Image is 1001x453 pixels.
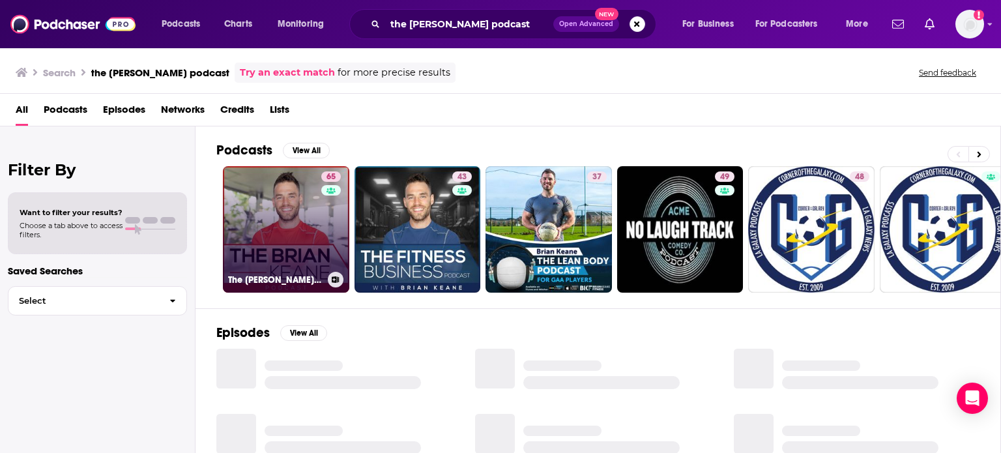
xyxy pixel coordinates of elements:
[955,10,984,38] img: User Profile
[855,171,864,184] span: 48
[355,166,481,293] a: 43
[8,265,187,277] p: Saved Searches
[595,8,618,20] span: New
[457,171,467,184] span: 43
[955,10,984,38] button: Show profile menu
[224,15,252,33] span: Charts
[20,221,123,239] span: Choose a tab above to access filters.
[715,171,734,182] a: 49
[974,10,984,20] svg: Add a profile image
[283,143,330,158] button: View All
[720,171,729,184] span: 49
[755,15,818,33] span: For Podcasters
[91,66,229,79] h3: the [PERSON_NAME] podcast
[216,14,260,35] a: Charts
[850,171,869,182] a: 48
[486,166,612,293] a: 37
[10,12,136,37] img: Podchaser - Follow, Share and Rate Podcasts
[216,325,327,341] a: EpisodesView All
[103,99,145,126] a: Episodes
[617,166,744,293] a: 49
[240,65,335,80] a: Try an exact match
[216,142,272,158] h2: Podcasts
[220,99,254,126] a: Credits
[915,67,980,78] button: Send feedback
[44,99,87,126] a: Podcasts
[553,16,619,32] button: Open AdvancedNew
[837,14,884,35] button: open menu
[228,274,323,285] h3: The [PERSON_NAME] Podcast
[8,297,159,305] span: Select
[278,15,324,33] span: Monitoring
[385,14,553,35] input: Search podcasts, credits, & more...
[20,208,123,217] span: Want to filter your results?
[587,171,607,182] a: 37
[362,9,669,39] div: Search podcasts, credits, & more...
[8,160,187,179] h2: Filter By
[268,14,341,35] button: open menu
[8,286,187,315] button: Select
[216,325,270,341] h2: Episodes
[338,65,450,80] span: for more precise results
[162,15,200,33] span: Podcasts
[957,383,988,414] div: Open Intercom Messenger
[559,21,613,27] span: Open Advanced
[216,142,330,158] a: PodcastsView All
[748,166,875,293] a: 48
[592,171,602,184] span: 37
[673,14,750,35] button: open menu
[152,14,217,35] button: open menu
[43,66,76,79] h3: Search
[887,13,909,35] a: Show notifications dropdown
[747,14,837,35] button: open menu
[326,171,336,184] span: 65
[161,99,205,126] a: Networks
[270,99,289,126] a: Lists
[223,166,349,293] a: 65The [PERSON_NAME] Podcast
[955,10,984,38] span: Logged in as Ashley_Beenen
[16,99,28,126] a: All
[280,325,327,341] button: View All
[920,13,940,35] a: Show notifications dropdown
[846,15,868,33] span: More
[321,171,341,182] a: 65
[452,171,472,182] a: 43
[682,15,734,33] span: For Business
